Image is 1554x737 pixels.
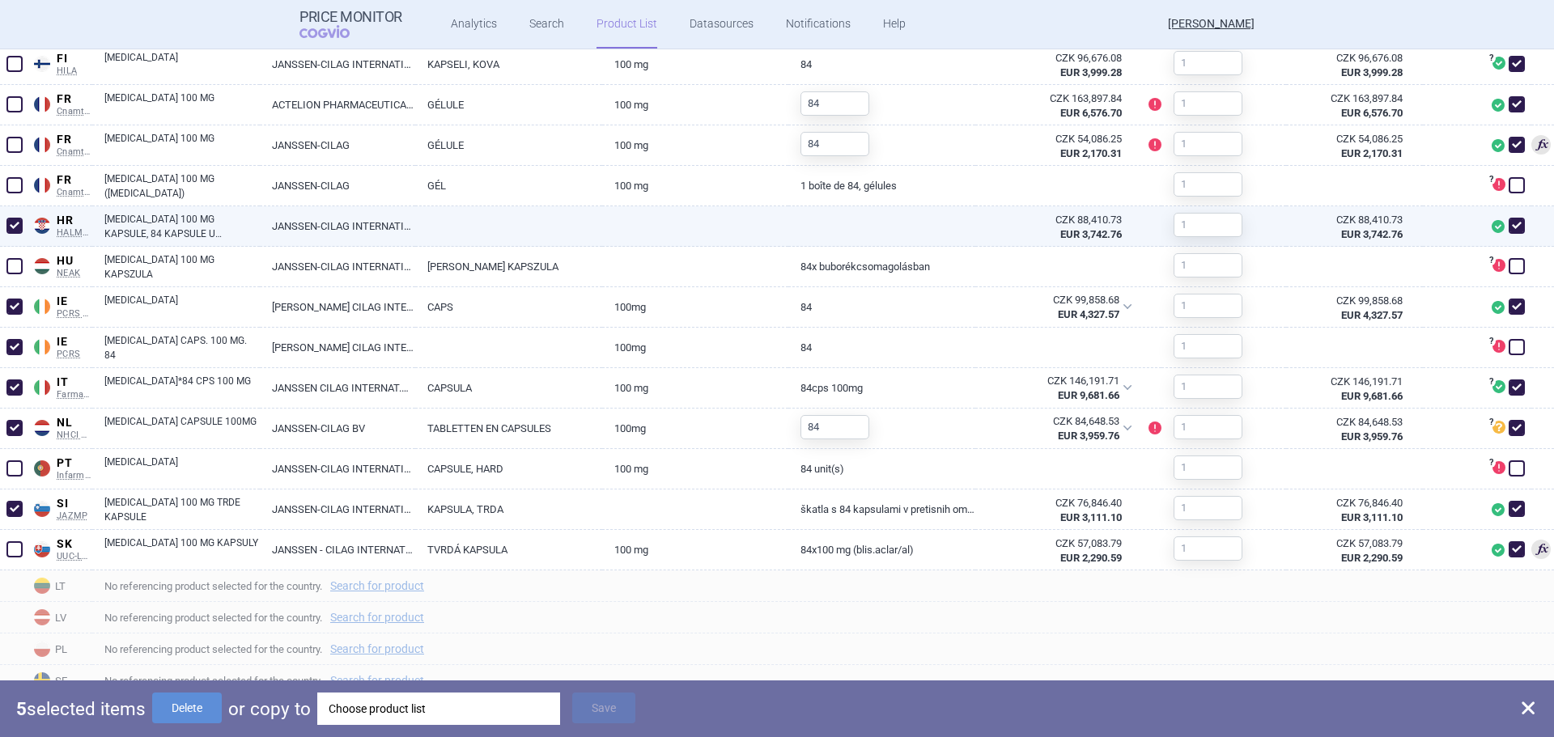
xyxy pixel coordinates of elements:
input: 1 [1174,213,1242,237]
span: IE [57,294,92,309]
input: 1 [1174,496,1242,520]
abbr: SP-CAU-010 Finsko Hila [987,51,1122,80]
strong: EUR 4,327.57 [1058,308,1119,320]
strong: EUR 6,576.70 [1060,107,1122,119]
input: 1 [1174,51,1242,75]
abbr: SP-CAU-010 Francie [987,91,1122,121]
abbr: SP-CAU-010 Slovensko [987,536,1122,565]
img: Finland [34,56,50,72]
span: PCRS Hitech [57,308,92,320]
a: CZK 54,086.25EUR 2,170.31 [1286,125,1423,167]
a: JANSSEN-CILAG BV [260,409,415,448]
a: [MEDICAL_DATA] CAPSULE 100MG [104,414,260,443]
div: CZK 96,676.08 [1298,51,1403,66]
img: Sweden [34,672,50,688]
strong: EUR 4,327.57 [1341,309,1403,321]
strong: EUR 3,742.76 [1060,228,1122,240]
a: [MEDICAL_DATA] 100 MG KAPSULE, 84 KAPSULE U [GEOGRAPHIC_DATA] [104,212,260,241]
a: [MEDICAL_DATA] [104,293,260,322]
img: Portugal [34,460,50,477]
span: FR [57,92,92,107]
strong: EUR 3,959.76 [1058,430,1119,442]
span: HALMED PCL SUMMARY [57,227,92,239]
span: ? [1486,458,1496,468]
span: No referencing product selected for the country. [104,639,1554,659]
span: PL [29,637,92,659]
a: HUHUNEAK [29,251,92,279]
div: CZK 84,648.53EUR 3,959.76 [975,409,1142,449]
span: LV [29,606,92,627]
a: Search for product [330,580,424,591]
div: CZK 99,858.68EUR 4,327.57 [975,287,1142,328]
img: Slovenia [34,501,50,517]
span: Farmadati [57,389,92,400]
a: KAPSULA, TRDA [415,489,601,529]
span: No referencing product selected for the country. [104,576,1554,595]
span: COGVIO [299,25,372,38]
span: NL [57,416,92,430]
a: TVRDÁ KAPSULA [415,530,601,570]
strong: EUR 2,170.31 [1060,147,1122,159]
div: CZK 146,191.71 [1298,375,1403,389]
div: CZK 96,676.08 [987,51,1122,66]
span: SK [57,537,92,552]
a: GÉLULE [415,85,601,125]
a: 84 unit(s) [788,449,974,489]
div: CZK 146,191.71EUR 9,681.66 [975,368,1142,409]
span: ? [1486,417,1496,427]
a: SKSKUUC-LP B [29,534,92,562]
a: 100MG [602,328,788,367]
a: 84x buborékcsomagolásban [788,247,974,286]
span: Cnamts UCD [57,146,92,158]
a: [MEDICAL_DATA] 100 MG TRDE KAPSULE [104,495,260,524]
input: 1 [1174,415,1242,439]
a: [MEDICAL_DATA] [104,50,260,79]
div: CZK 57,083.79 [987,536,1122,551]
strong: EUR 9,681.66 [1058,389,1119,401]
strong: 5 [16,698,27,719]
a: 100MG [602,409,788,448]
a: 100 MG [602,368,788,408]
a: JANSSEN-CILAG [260,166,415,205]
a: [PERSON_NAME] CILAG INTERNATIONAL NV [260,287,415,327]
a: JANSSEN-CILAG INTERNATIONAL NV [260,206,415,246]
img: Ireland [34,299,50,315]
a: JANSSEN CILAG INTERNAT.N.V. [260,368,415,408]
div: CZK 54,086.25 [1298,132,1403,146]
button: Delete [152,693,222,723]
span: HILA [57,66,92,77]
a: GÉL [415,166,601,205]
strong: EUR 2,290.59 [1060,552,1122,564]
a: JANSSEN-CILAG INTERNATIONAL N.V. [260,449,415,489]
img: Croatia [34,218,50,234]
span: Cnamts UCD [57,106,92,117]
span: 2nd lowest price [1531,540,1551,559]
img: France [34,96,50,112]
a: HRHRHALMED PCL SUMMARY [29,210,92,239]
strong: EUR 3,742.76 [1341,228,1403,240]
span: Infarmed Infomed [57,470,92,481]
img: Lithuania [34,578,50,594]
a: FRFRCnamts UCD [29,129,92,158]
a: TABLETTEN EN CAPSULES [415,409,601,448]
a: PTPTInfarmed Infomed [29,453,92,481]
a: [PERSON_NAME] KAPSZULA [415,247,601,286]
a: CZK 88,410.73EUR 3,742.76 [1286,206,1423,248]
a: GÉLULE [415,125,601,165]
a: 100MG [602,287,788,327]
a: 84CPS 100MG [788,368,974,408]
a: 84 [788,287,974,327]
a: NLNLNHCI Medicijnkosten [29,413,92,441]
div: CZK 163,897.84 [1298,91,1403,106]
a: 1 Boîte de 84, gélules [788,166,974,205]
strong: EUR 3,111.10 [1060,511,1122,523]
img: Ireland [34,339,50,355]
a: 100 mg [602,85,788,125]
input: 1 [1174,375,1242,399]
abbr: SP-CAU-010 Itálie hrazené LP [987,374,1119,403]
p: selected items [16,693,146,725]
a: CZK 163,897.84EUR 6,576.70 [1286,85,1423,127]
a: FIFIHILA [29,49,92,77]
a: JANSSEN - CILAG INTERNATIONAL N.V. [260,530,415,570]
a: CAPSULA [415,368,601,408]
